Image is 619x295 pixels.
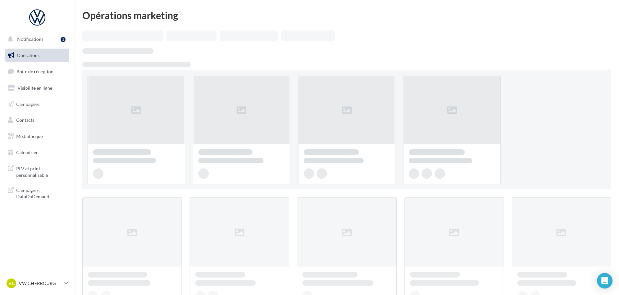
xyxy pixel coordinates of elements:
button: Notifications 1 [4,32,68,46]
span: PLV et print personnalisable [16,164,67,178]
a: Opérations [4,49,71,62]
div: Opérations marketing [82,10,611,20]
span: Médiathèque [16,133,43,139]
span: Campagnes [16,101,40,107]
span: Contacts [16,117,34,123]
p: VW CHERBOURG [19,280,62,287]
span: Notifications [17,36,43,42]
a: Médiathèque [4,130,71,143]
a: PLV et print personnalisable [4,162,71,181]
div: Open Intercom Messenger [597,273,613,289]
span: Campagnes DataOnDemand [16,186,67,200]
span: Calendrier [16,150,38,155]
a: Campagnes DataOnDemand [4,183,71,202]
a: Visibilité en ligne [4,81,71,95]
a: Contacts [4,113,71,127]
a: Calendrier [4,146,71,159]
span: VC [8,280,15,287]
span: Boîte de réception [17,69,53,74]
span: Opérations [17,52,40,58]
span: Visibilité en ligne [18,85,52,91]
a: Campagnes [4,97,71,111]
a: Boîte de réception [4,64,71,78]
a: VC VW CHERBOURG [5,277,69,289]
div: 1 [61,37,65,42]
